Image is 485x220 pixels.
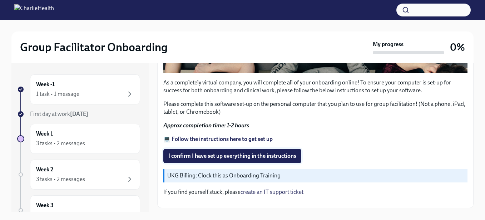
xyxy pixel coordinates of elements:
h6: Week -1 [36,80,55,88]
strong: [DATE] [70,111,88,117]
strong: My progress [373,40,404,48]
strong: Approx completion time: 1-2 hours [163,122,249,129]
button: I confirm I have set up everything in the instructions [163,149,301,163]
img: CharlieHealth [14,4,54,16]
div: 1 task • 1 message [36,90,79,98]
a: Week 13 tasks • 2 messages [17,124,140,154]
div: 4 tasks • 1 message [36,211,83,219]
a: 💻 Follow the instructions here to get set up [163,136,273,142]
h2: Group Facilitator Onboarding [20,40,168,54]
h3: 0% [450,41,465,54]
a: Week 23 tasks • 2 messages [17,160,140,190]
h6: Week 3 [36,201,54,209]
span: First day at work [30,111,88,117]
p: Please complete this software set-up on the personal computer that you plan to use for group faci... [163,100,467,116]
a: create an IT support ticket [241,189,303,195]
div: 3 tasks • 2 messages [36,175,85,183]
div: 3 tasks • 2 messages [36,140,85,147]
span: I confirm I have set up everything in the instructions [168,152,296,160]
a: Week -11 task • 1 message [17,74,140,104]
h6: Week 2 [36,166,53,173]
p: As a completely virtual company, you will complete all of your onboarding online! To ensure your ... [163,79,467,94]
p: If you find yourself stuck, please [163,188,467,196]
p: UKG Billing: Clock this as Onboarding Training [167,172,465,180]
a: First day at work[DATE] [17,110,140,118]
h6: Week 1 [36,130,53,138]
